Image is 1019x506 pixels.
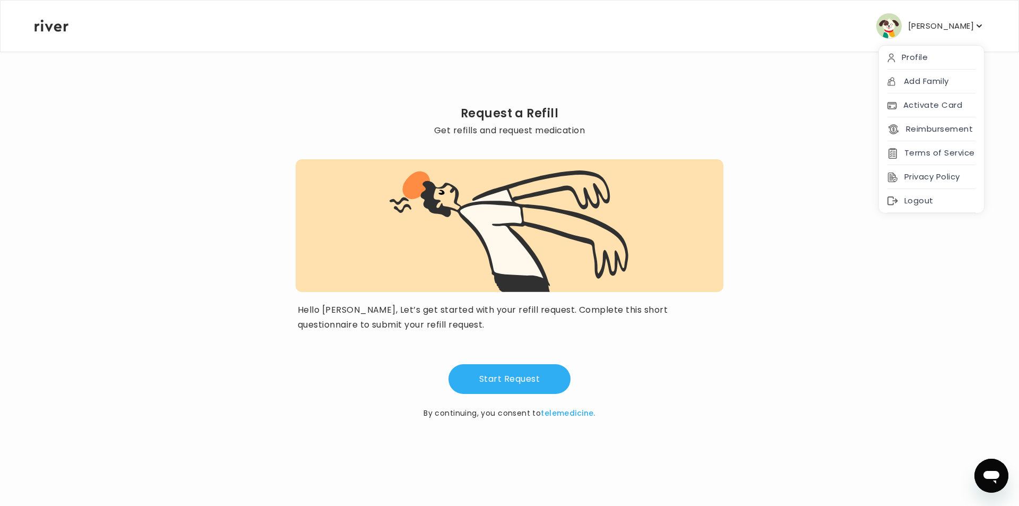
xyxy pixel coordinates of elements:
[879,141,984,165] div: Terms of Service
[887,122,973,136] button: Reimbursement
[879,70,984,93] div: Add Family
[298,303,721,332] p: Hello [PERSON_NAME], Let’s get started with your refill request. Complete this short questionnair...
[424,407,595,419] p: By continuing, you consent to
[541,408,595,418] a: telemedicine.
[876,13,985,39] button: user avatar[PERSON_NAME]
[390,170,629,292] img: visit complete graphic
[296,123,723,138] p: Get refills and request medication
[908,19,974,33] p: [PERSON_NAME]
[879,93,984,117] div: Activate Card
[879,46,984,70] div: Profile
[876,13,902,39] img: user avatar
[879,165,984,189] div: Privacy Policy
[296,106,723,121] h2: Request a Refill
[879,189,984,213] div: Logout
[448,364,571,394] button: Start Request
[974,459,1008,493] iframe: Button to launch messaging window, conversation in progress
